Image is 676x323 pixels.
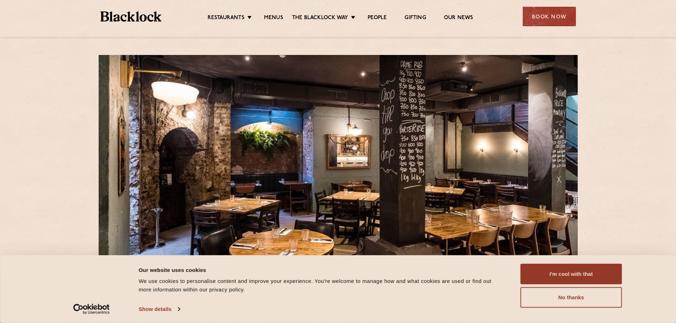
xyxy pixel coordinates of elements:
img: BL_Textured_Logo-footer-cropped.svg [100,11,162,22]
a: Menus [264,15,283,22]
a: Our News [444,15,473,22]
a: The Blacklock Way [292,15,348,22]
button: No thanks [521,287,622,308]
a: Show details [139,304,180,314]
div: We use cookies to personalise content and improve your experience. You're welcome to manage how a... [139,277,505,294]
a: Gifting [405,15,426,22]
button: I'm cool with that [521,264,622,284]
div: Book Now [523,7,576,26]
a: Usercentrics Cookiebot - opens in a new window [60,304,122,314]
a: Restaurants [208,15,244,22]
div: Our website uses cookies [139,266,505,274]
a: People [368,15,387,22]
